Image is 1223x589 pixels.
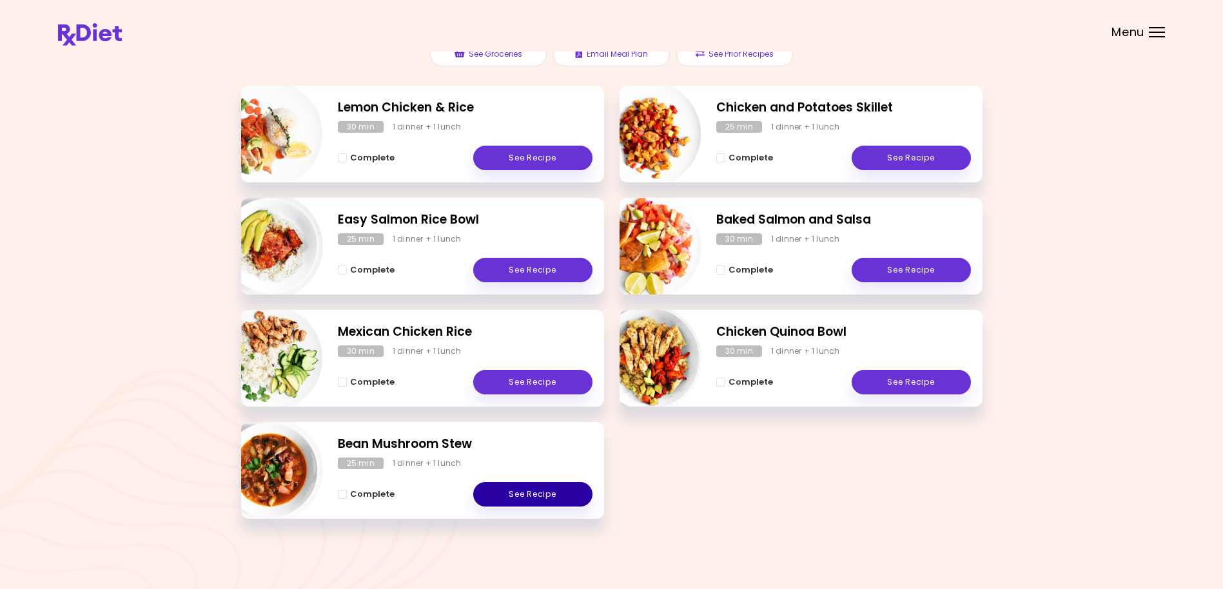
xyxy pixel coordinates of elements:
[350,489,395,499] span: Complete
[716,211,971,229] h2: Baked Salmon and Salsa
[594,305,701,412] img: Info - Chicken Quinoa Bowl
[716,323,971,342] h2: Chicken Quinoa Bowl
[473,482,592,507] a: See Recipe - Bean Mushroom Stew
[716,262,773,278] button: Complete - Baked Salmon and Salsa
[1111,26,1144,38] span: Menu
[771,345,840,357] div: 1 dinner + 1 lunch
[338,323,592,342] h2: Mexican Chicken Rice
[716,150,773,166] button: Complete - Chicken and Potatoes Skillet
[338,211,592,229] h2: Easy Salmon Rice Bowl
[771,121,840,133] div: 1 dinner + 1 lunch
[852,258,971,282] a: See Recipe - Baked Salmon and Salsa
[716,345,762,357] div: 30 min
[338,233,384,245] div: 25 min
[338,150,395,166] button: Complete - Lemon Chicken & Rice
[716,121,762,133] div: 25 min
[594,193,701,300] img: Info - Baked Salmon and Salsa
[393,345,462,357] div: 1 dinner + 1 lunch
[350,265,395,275] span: Complete
[338,345,384,357] div: 30 min
[716,374,773,390] button: Complete - Chicken Quinoa Bowl
[729,265,773,275] span: Complete
[393,121,462,133] div: 1 dinner + 1 lunch
[771,233,840,245] div: 1 dinner + 1 lunch
[216,305,323,412] img: Info - Mexican Chicken Rice
[676,42,793,66] button: See Prior Recipes
[553,42,670,66] button: Email Meal Plan
[473,370,592,394] a: See Recipe - Mexican Chicken Rice
[393,233,462,245] div: 1 dinner + 1 lunch
[216,417,323,524] img: Info - Bean Mushroom Stew
[350,153,395,163] span: Complete
[852,370,971,394] a: See Recipe - Chicken Quinoa Bowl
[338,487,395,502] button: Complete - Bean Mushroom Stew
[338,435,592,454] h2: Bean Mushroom Stew
[216,193,323,300] img: Info - Easy Salmon Rice Bowl
[58,23,122,46] img: RxDiet
[473,146,592,170] a: See Recipe - Lemon Chicken & Rice
[430,42,547,66] button: See Groceries
[594,81,701,188] img: Info - Chicken and Potatoes Skillet
[338,374,395,390] button: Complete - Mexican Chicken Rice
[338,121,384,133] div: 30 min
[716,233,762,245] div: 30 min
[473,258,592,282] a: See Recipe - Easy Salmon Rice Bowl
[338,262,395,278] button: Complete - Easy Salmon Rice Bowl
[216,81,323,188] img: Info - Lemon Chicken & Rice
[852,146,971,170] a: See Recipe - Chicken and Potatoes Skillet
[338,458,384,469] div: 25 min
[338,99,592,117] h2: Lemon Chicken & Rice
[716,99,971,117] h2: Chicken and Potatoes Skillet
[393,458,462,469] div: 1 dinner + 1 lunch
[729,153,773,163] span: Complete
[350,377,395,387] span: Complete
[729,377,773,387] span: Complete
